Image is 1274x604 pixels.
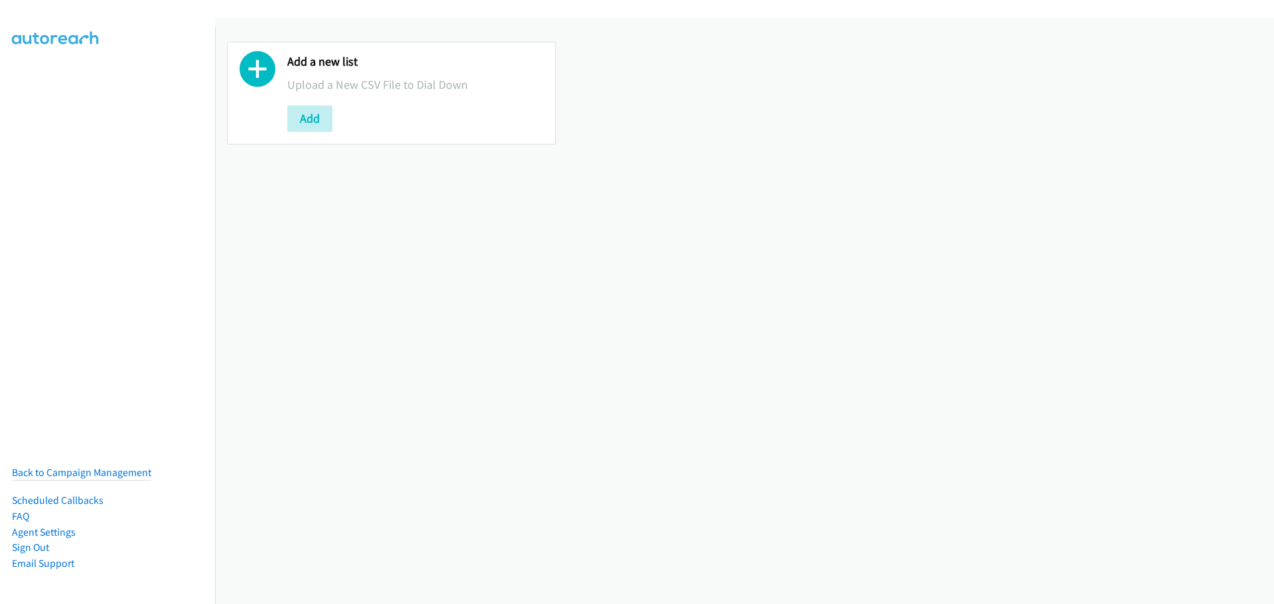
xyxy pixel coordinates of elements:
[12,526,76,538] a: Agent Settings
[12,510,29,522] a: FAQ
[287,54,543,70] h2: Add a new list
[12,494,104,507] a: Scheduled Callbacks
[12,557,74,570] a: Email Support
[12,541,49,554] a: Sign Out
[287,76,543,93] p: Upload a New CSV File to Dial Down
[287,105,332,132] button: Add
[12,466,151,479] a: Back to Campaign Management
